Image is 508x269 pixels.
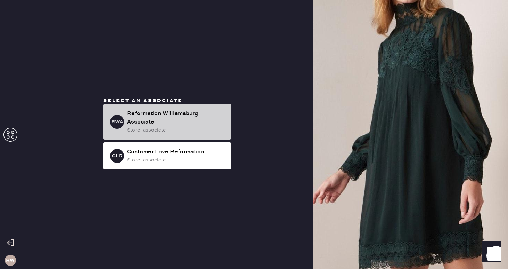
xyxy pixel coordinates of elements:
[103,97,182,104] span: Select an associate
[111,119,123,124] h3: RWA
[112,153,123,158] h3: CLR
[6,258,15,263] h3: RW
[127,156,226,164] div: store_associate
[127,148,226,156] div: Customer Love Reformation
[127,110,226,126] div: Reformation Williamsburg Associate
[127,126,226,134] div: store_associate
[475,238,505,268] iframe: Front Chat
